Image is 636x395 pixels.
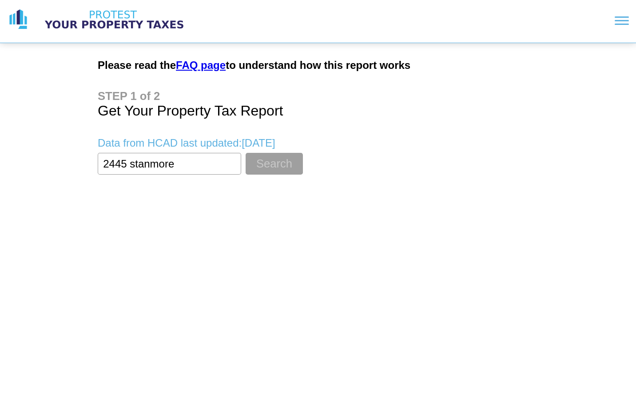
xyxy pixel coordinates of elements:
button: Search [246,153,303,175]
input: Enter Property Address [98,153,241,175]
a: logo logo text [7,8,192,31]
h2: Please read the to understand how this report works [98,59,538,72]
p: Data from HCAD last updated: [DATE] [98,137,538,149]
a: FAQ page [176,59,226,71]
h1: Get Your Property Tax Report [98,90,538,119]
img: logo text [36,8,192,31]
img: logo [7,8,29,31]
